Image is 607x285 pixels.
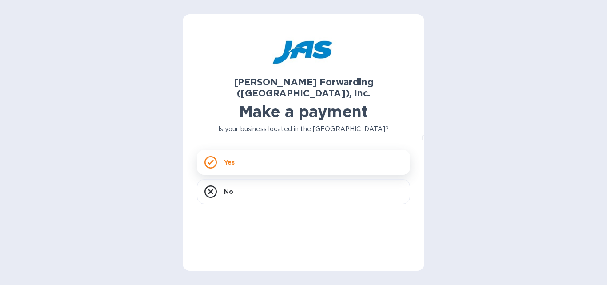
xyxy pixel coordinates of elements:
h1: Make a payment [197,102,410,121]
p: Yes [224,158,235,167]
p: Is your business located in the [GEOGRAPHIC_DATA]? [197,124,410,134]
b: [PERSON_NAME] Forwarding ([GEOGRAPHIC_DATA]), Inc. [234,76,374,99]
p: No [224,187,233,196]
